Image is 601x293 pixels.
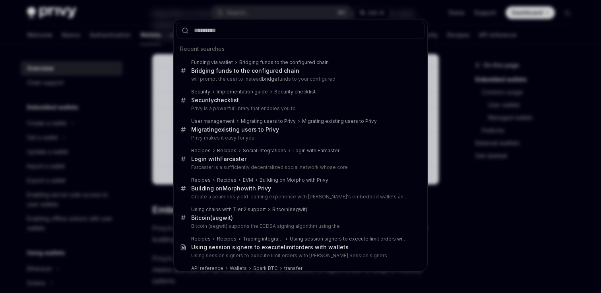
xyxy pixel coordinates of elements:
div: User management [191,118,235,124]
p: Bitcoin (segwit) supports the ECDSA signing algorithm using the [191,223,408,229]
div: Recipes [217,177,237,183]
div: Migrating users to Privy [241,118,296,124]
p: Using session signers to execute limit orders with [PERSON_NAME] Session signers [191,252,408,259]
div: (segwit) [272,206,307,213]
p: will prompt the user to instead funds to your configured [191,76,408,82]
div: Recipes [217,236,237,242]
div: Login with Farcaster [293,147,339,154]
div: Login with er [191,155,246,163]
div: Bridging funds to the configured chain [191,67,299,74]
div: Using session signers to execute limit orders with wallets [290,236,408,242]
div: Building on Morpho with Privy [260,177,328,183]
div: Bridging funds to the configured chain [239,59,329,66]
div: Recipes [191,177,211,183]
div: Recipes [217,147,237,154]
div: Implementation guide [217,89,268,95]
b: Security [191,97,214,103]
b: limit [284,244,295,250]
div: Funding via wallet [191,59,233,66]
div: EVM [243,177,253,183]
div: Using session signers to execute orders with wallets [191,244,349,251]
b: Morpho [223,185,244,192]
div: existing users to Privy [191,126,279,133]
div: API reference [191,265,223,272]
div: Recipes [191,147,211,154]
div: Security [191,89,210,95]
b: Bitcoin [191,214,210,221]
div: Security checklist [274,89,316,95]
p: Privy makes it easy for you [191,135,408,141]
div: Using chains with Tier 2 support [191,206,266,213]
div: Building on with Privy [191,185,271,192]
p: Create a seamless yield-earning experience with [PERSON_NAME]'s embedded wallets and [PERSON_NAME... [191,194,408,200]
b: bridge [262,76,277,82]
div: Spark BTC [253,265,278,272]
div: Migrating existing users to Privy [302,118,377,124]
b: Migrating [191,126,218,133]
b: Farcast [220,155,241,162]
div: (segwit) [191,214,233,221]
p: Farcaster is a sufficiently decentralized social network whose core [191,164,408,171]
div: Recipes [191,236,211,242]
div: Wallets [230,265,247,272]
b: Bitcoin [272,206,288,212]
div: transfer [284,265,302,272]
p: Privy is a powerful library that enables you to [191,105,408,112]
div: Social integrations [243,147,286,154]
div: checklist [191,97,239,104]
div: Trading integrations [243,236,283,242]
span: Recent searches [180,45,225,53]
